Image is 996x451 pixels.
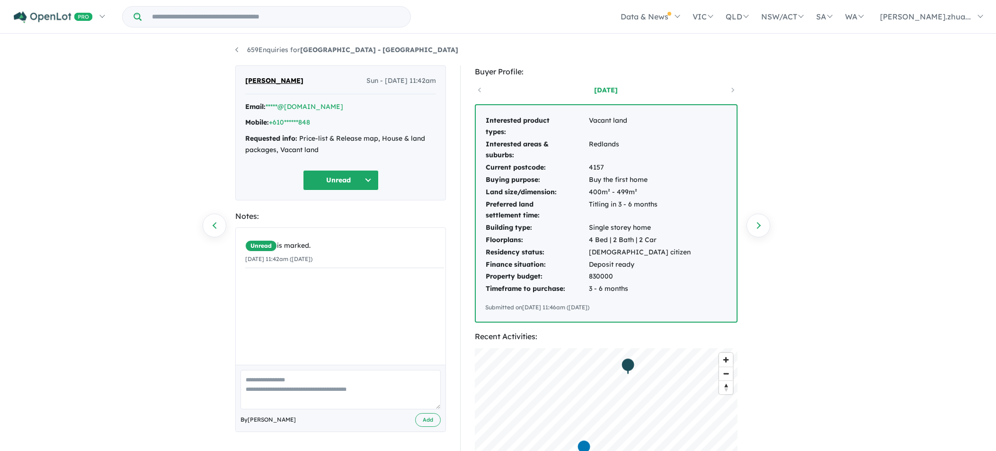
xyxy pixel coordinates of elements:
td: Property budget: [485,271,588,283]
button: Zoom in [719,353,733,367]
td: Finance situation: [485,259,588,271]
div: Map marker [621,358,635,375]
td: 400m² - 499m² [588,186,691,198]
td: Building type: [485,222,588,234]
button: Reset bearing to north [719,380,733,394]
img: Openlot PRO Logo White [14,11,93,23]
td: Land size/dimension: [485,186,588,198]
span: Zoom out [719,367,733,380]
td: [DEMOGRAPHIC_DATA] citizen [588,246,691,259]
td: Buy the first home [588,174,691,186]
div: Submitted on [DATE] 11:46am ([DATE]) [485,303,727,312]
td: Interested product types: [485,115,588,138]
td: Redlands [588,138,691,162]
strong: Requested info: [245,134,297,143]
div: is marked. [245,240,444,252]
td: Single storey home [588,222,691,234]
td: Deposit ready [588,259,691,271]
td: Residency status: [485,246,588,259]
span: [PERSON_NAME].zhua... [880,12,971,21]
button: Unread [303,170,379,190]
td: Current postcode: [485,162,588,174]
button: Zoom out [719,367,733,380]
nav: breadcrumb [235,45,761,56]
td: 4 Bed | 2 Bath | 2 Car [588,234,691,246]
strong: [GEOGRAPHIC_DATA] - [GEOGRAPHIC_DATA] [300,45,458,54]
td: 4157 [588,162,691,174]
td: Vacant land [588,115,691,138]
td: Titling in 3 - 6 months [588,198,691,222]
td: Interested areas & suburbs: [485,138,588,162]
small: [DATE] 11:42am ([DATE]) [245,255,312,262]
div: Notes: [235,210,446,223]
strong: Email: [245,102,266,111]
td: Floorplans: [485,234,588,246]
td: Buying purpose: [485,174,588,186]
span: Sun - [DATE] 11:42am [366,75,436,87]
span: Reset bearing to north [719,381,733,394]
td: Preferred land settlement time: [485,198,588,222]
strong: Mobile: [245,118,269,126]
span: [PERSON_NAME] [245,75,303,87]
a: [DATE] [566,85,646,95]
td: 3 - 6 months [588,283,691,295]
div: Buyer Profile: [475,65,738,78]
td: 830000 [588,271,691,283]
button: Add [415,413,441,427]
td: Timeframe to purchase: [485,283,588,295]
div: Price-list & Release map, House & land packages, Vacant land [245,133,436,156]
span: By [PERSON_NAME] [240,415,296,424]
div: Recent Activities: [475,330,738,343]
input: Try estate name, suburb, builder or developer [143,7,409,27]
a: 659Enquiries for[GEOGRAPHIC_DATA] - [GEOGRAPHIC_DATA] [235,45,458,54]
span: Unread [245,240,277,252]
